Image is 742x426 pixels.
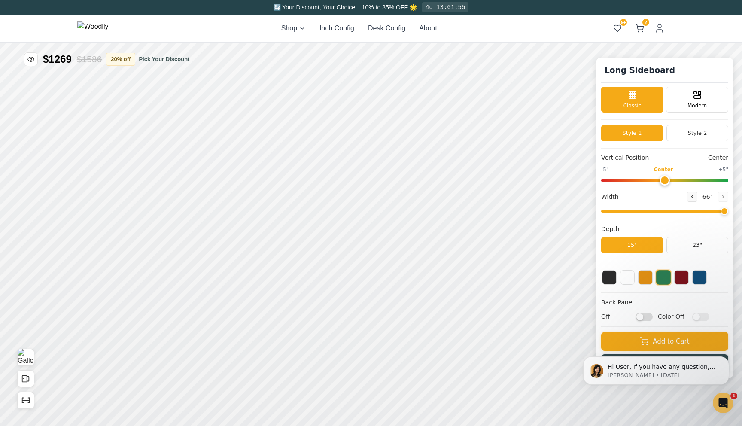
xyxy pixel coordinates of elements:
[730,393,737,399] span: 1
[601,237,663,253] button: 15"
[687,102,707,110] span: Modern
[666,237,728,253] button: 23"
[654,166,673,173] span: Center
[713,393,733,413] iframe: Intercom live chat
[718,166,728,173] span: +5"
[601,192,619,201] span: Width
[77,21,109,35] img: Woodlly
[17,370,34,387] button: Open All Doors and Drawers
[658,312,688,321] span: Color Off
[24,52,38,66] button: Toggle price visibility
[601,153,649,162] span: Vertical Position
[368,23,405,33] button: Desk Config
[701,192,715,201] span: 66 "
[632,21,648,36] button: 2
[666,125,728,141] button: Style 2
[422,2,468,12] div: 4d 13:01:55
[623,102,642,110] span: Classic
[692,270,707,285] button: Blue
[106,53,135,66] button: 20% off
[601,63,678,78] h1: Long Sideboard
[656,270,671,285] button: Green
[601,125,663,141] button: Style 1
[18,349,34,366] img: Gallery
[610,21,625,36] button: 9+
[281,23,306,33] button: Shop
[636,312,653,321] input: Off
[620,270,635,285] button: White
[139,55,189,64] button: Pick Your Discount
[601,332,728,351] button: Add to Cart
[419,23,437,33] button: About
[602,270,617,285] button: Black
[674,270,689,285] button: Red
[620,19,627,26] span: 9+
[708,153,728,162] span: Center
[274,4,417,11] span: 🔄 Your Discount, Your Choice – 10% to 35% OFF 🌟
[601,312,631,321] span: Off
[638,270,653,285] button: Yellow
[601,298,728,307] h4: Back Panel
[17,392,34,409] button: Show Dimensions
[692,312,709,321] input: Color Off
[319,23,354,33] button: Inch Config
[601,166,608,173] span: -5"
[601,225,620,234] span: Depth
[570,338,742,403] iframe: Intercom notifications message
[642,19,649,26] span: 2
[17,349,34,366] button: View Gallery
